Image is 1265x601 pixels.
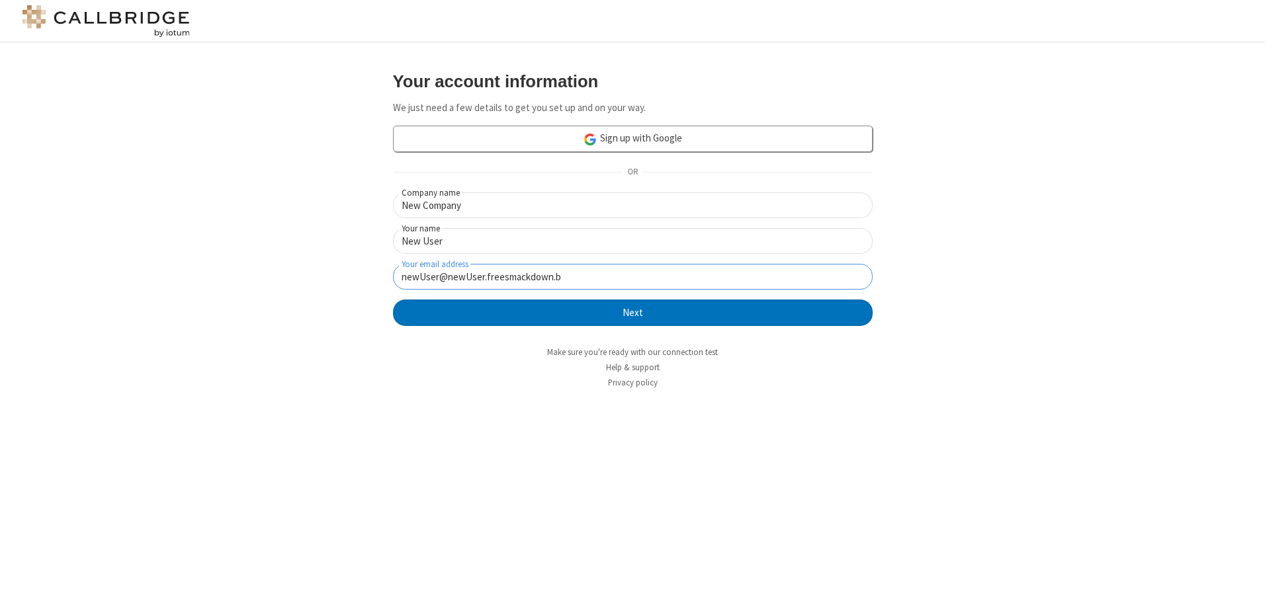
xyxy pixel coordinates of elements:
[393,100,873,116] p: We just need a few details to get you set up and on your way.
[583,132,597,147] img: google-icon.png
[393,126,873,152] a: Sign up with Google
[20,5,192,37] img: logo@2x.png
[393,72,873,91] h3: Your account information
[393,192,873,218] input: Company name
[622,163,643,182] span: OR
[393,264,873,290] input: Your email address
[606,362,660,373] a: Help & support
[547,346,718,358] a: Make sure you're ready with our connection test
[393,228,873,254] input: Your name
[608,377,658,388] a: Privacy policy
[393,300,873,326] button: Next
